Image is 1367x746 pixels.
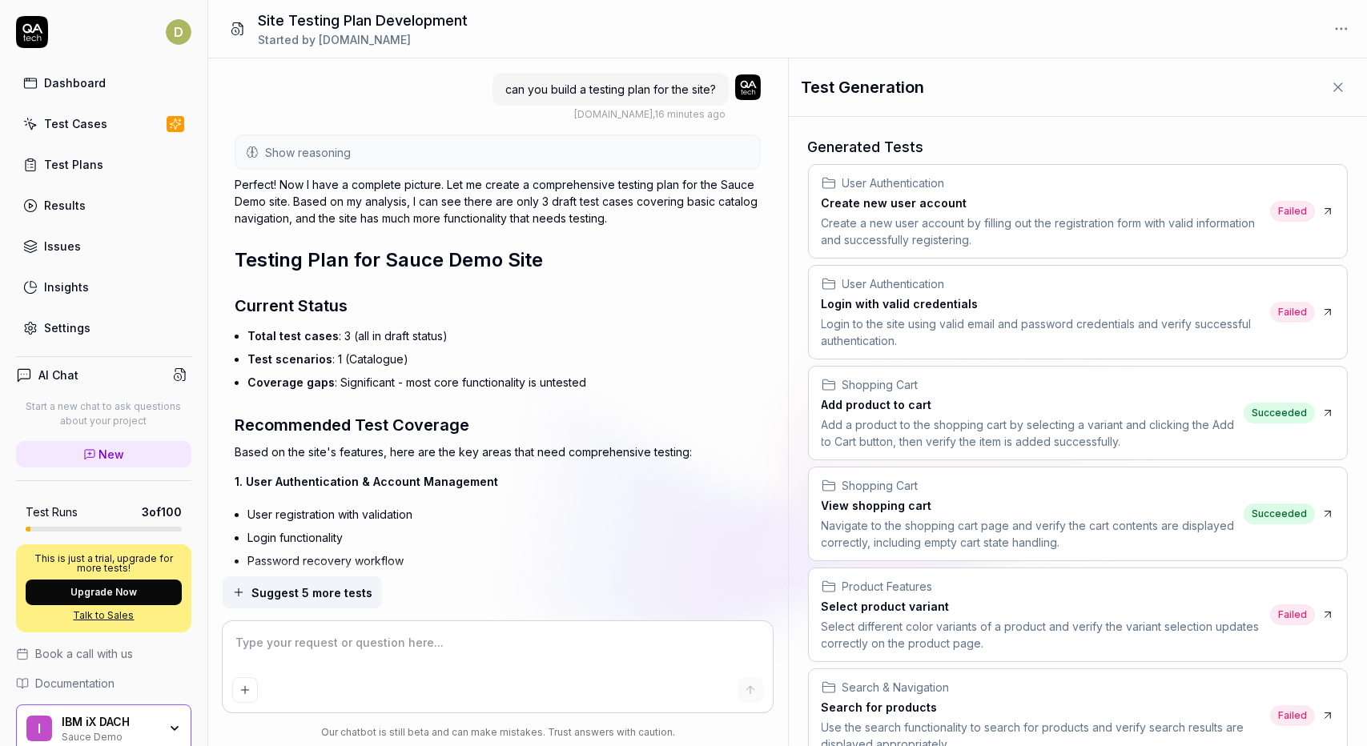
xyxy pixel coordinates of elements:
[822,517,1238,551] div: Navigate to the shopping cart page and verify the cart contents are displayed correctly, includin...
[16,675,191,692] a: Documentation
[822,195,1264,211] h3: Create new user account
[16,441,191,467] a: New
[822,215,1264,248] div: Create a new user account by filling out the registration form with valid information and success...
[842,376,919,393] span: Shopping Cart
[1244,403,1315,423] span: Succeeded
[223,576,382,608] button: Suggest 5 more tests
[62,715,158,729] div: IBM iX DACH
[35,675,115,692] span: Documentation
[247,503,761,526] li: User registration with validation
[38,367,78,383] h4: AI Chat
[319,33,411,46] span: [DOMAIN_NAME]
[142,503,182,520] span: 3 of 100
[822,396,1238,413] h3: Add product to cart
[1270,302,1315,323] span: Failed
[822,416,1238,450] div: Add a product to the shopping cart by selecting a variant and clicking the Add to Cart button, th...
[822,295,1264,312] h3: Login with valid credentials
[1270,604,1315,625] span: Failed
[251,584,372,601] span: Suggest 5 more tests
[842,578,933,595] span: Product Features
[247,375,335,389] span: Coverage gaps
[842,174,945,191] span: User Authentication
[842,679,950,696] span: Search & Navigation
[505,82,716,96] span: can you build a testing plan for the site?
[16,190,191,221] a: Results
[26,608,182,623] a: Talk to Sales
[44,197,86,214] div: Results
[1270,705,1315,726] span: Failed
[235,443,761,460] p: Based on the site's features, here are the key areas that need comprehensive testing:
[822,497,1238,514] h3: View shopping cart
[44,279,89,295] div: Insights
[808,366,1349,460] a: Shopping CartAdd product to cartAdd a product to the shopping cart by selecting a variant and cli...
[26,716,52,741] span: I
[258,10,468,31] h1: Site Testing Plan Development
[16,149,191,180] a: Test Plans
[16,312,191,343] a: Settings
[16,67,191,98] a: Dashboard
[247,347,761,371] li: : 1 (Catalogue)
[235,176,761,227] p: Perfect! Now I have a complete picture. Let me create a comprehensive testing plan for the Sauce ...
[822,315,1264,349] div: Login to the site using valid email and password credentials and verify successful authentication.
[26,580,182,605] button: Upgrade Now
[166,16,191,48] button: D
[44,319,90,336] div: Settings
[99,446,125,463] span: New
[166,19,191,45] span: D
[247,352,332,366] span: Test scenarios
[574,108,653,120] span: [DOMAIN_NAME]
[235,296,348,315] span: Current Status
[16,108,191,139] a: Test Cases
[44,115,107,132] div: Test Cases
[822,618,1264,652] div: Select different color variants of a product and verify the variant selection updates correctly o...
[16,399,191,428] p: Start a new chat to ask questions about your project
[802,75,925,99] h1: Test Generation
[842,477,919,494] span: Shopping Cart
[16,645,191,662] a: Book a call with us
[808,467,1349,561] a: Shopping CartView shopping cartNavigate to the shopping cart page and verify the cart contents ar...
[44,238,81,255] div: Issues
[26,554,182,573] p: This is just a trial, upgrade for more tests!
[808,164,1349,259] a: User AuthenticationCreate new user accountCreate a new user account by filling out the registrati...
[247,526,761,549] li: Login functionality
[223,725,773,740] div: Our chatbot is still beta and can make mistakes. Trust answers with caution.
[247,324,761,347] li: : 3 (all in draft status)
[44,156,103,173] div: Test Plans
[1244,503,1315,524] span: Succeeded
[842,275,945,292] span: User Authentication
[62,729,158,742] div: Sauce Demo
[247,549,761,572] li: Password recovery workflow
[265,144,351,161] span: Show reasoning
[808,568,1349,662] a: Product FeaturesSelect product variantSelect different color variants of a product and verify the...
[247,329,339,343] span: Total test cases
[26,505,78,519] h5: Test Runs
[822,699,1264,716] h3: Search for products
[16,271,191,303] a: Insights
[258,31,468,48] div: Started by
[822,598,1264,615] h3: Select product variant
[235,475,498,488] span: 1. User Authentication & Account Management
[232,677,258,703] button: Add attachment
[1270,201,1315,222] span: Failed
[735,74,761,100] img: 7ccf6c19-61ad-4a6c-8811-018b02a1b829.jpg
[247,371,761,394] li: : Significant - most core functionality is untested
[236,136,759,168] button: Show reasoning
[44,74,106,91] div: Dashboard
[235,248,543,271] span: Testing Plan for Sauce Demo Site
[808,136,1349,158] h3: Generated Tests
[235,415,469,435] span: Recommended Test Coverage
[16,231,191,262] a: Issues
[35,645,133,662] span: Book a call with us
[808,265,1349,359] a: User AuthenticationLogin with valid credentialsLogin to the site using valid email and password c...
[574,107,726,122] div: , 16 minutes ago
